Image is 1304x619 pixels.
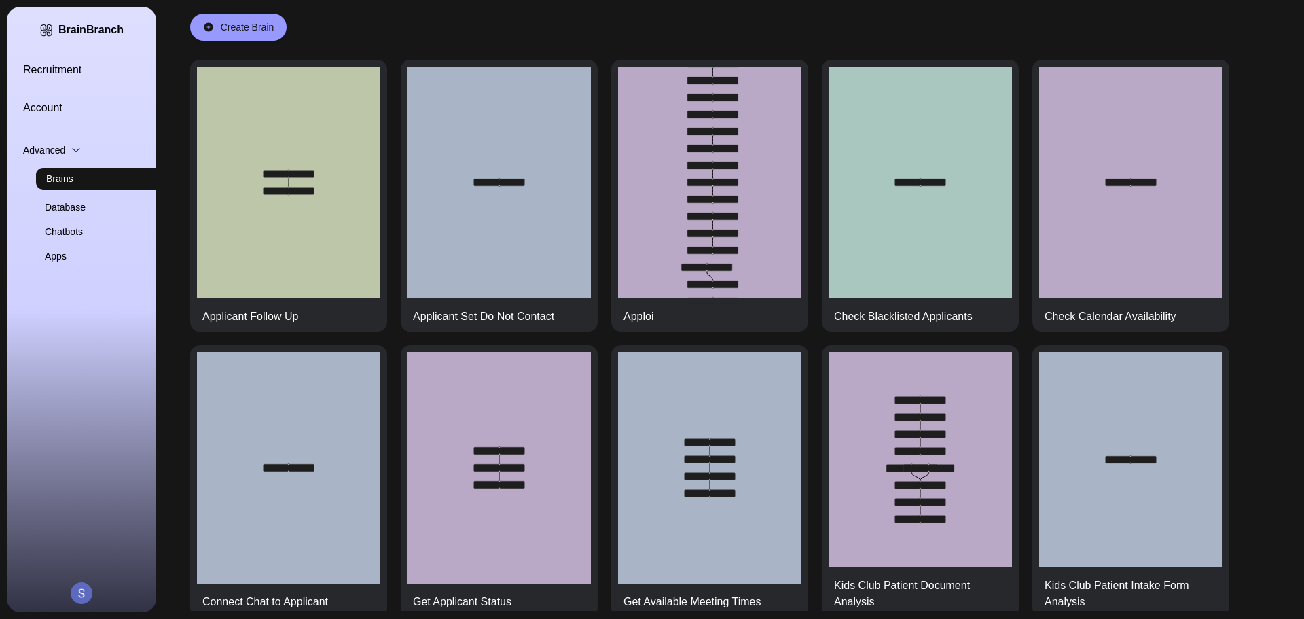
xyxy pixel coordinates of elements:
a: Kids Club Patient Intake Form Analysis [1032,345,1229,617]
div: Kids Club Patient Intake Form Analysis [1045,578,1198,610]
a: Chatbots [45,225,194,238]
a: Get Available Meeting Times [611,345,808,617]
a: Database [45,200,194,214]
a: Applicant Set Do Not Contact [401,60,598,332]
a: Recruitment [23,62,173,78]
a: Applicant Follow Up [190,60,387,332]
a: Brains [36,168,185,190]
div: Check Blacklisted Applicants [834,308,973,325]
div: Applicant Follow Up [202,308,298,325]
a: Apps [45,249,194,263]
a: Check Blacklisted Applicants [822,60,1019,332]
div: Get Applicant Status [413,594,511,610]
a: Get Applicant Status [401,345,598,617]
button: Open user button [71,582,92,604]
div: Advanced [23,143,173,157]
div: Applicant Set Do Not Contact [413,308,554,325]
div: Connect Chat to Applicant [202,594,328,610]
a: Account [23,100,173,116]
div: BrainBranch [58,23,124,37]
div: Check Calendar Availability [1045,308,1176,325]
a: Connect Chat to Applicant [190,345,387,617]
a: Kids Club Patient Document Analysis [822,345,1019,617]
div: Create Brain [221,20,274,34]
div: Kids Club Patient Document Analysis [834,578,987,610]
div: Get Available Meeting Times [623,594,761,610]
a: Apploi [611,60,808,332]
a: Check Calendar Availability [1032,60,1229,332]
img: BrainBranch Logo [39,23,53,37]
div: Apploi [623,308,653,325]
